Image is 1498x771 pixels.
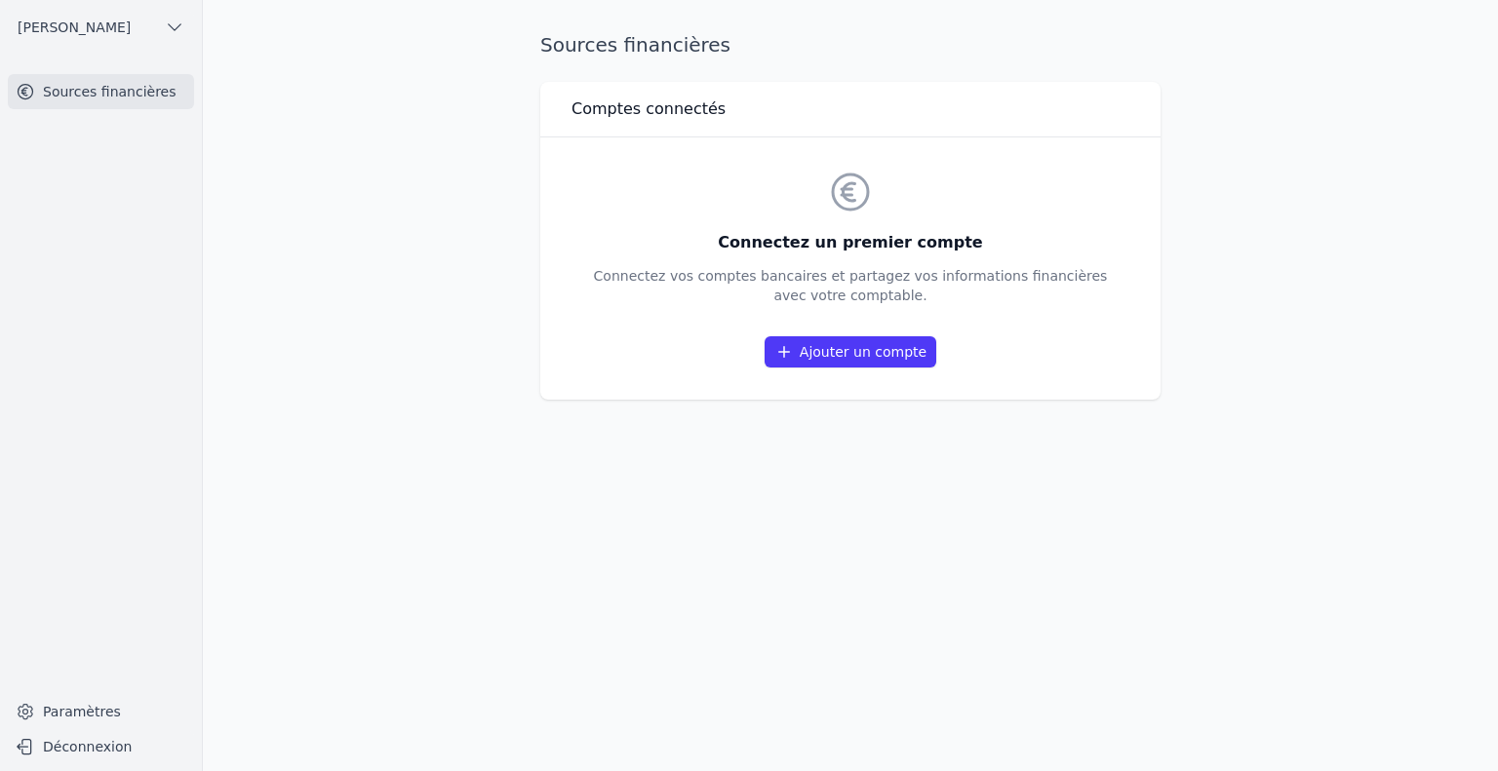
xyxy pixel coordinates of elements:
[594,266,1108,305] p: Connectez vos comptes bancaires et partagez vos informations financières avec votre comptable.
[572,97,726,121] h3: Comptes connectés
[8,74,194,109] a: Sources financières
[8,696,194,727] a: Paramètres
[18,18,131,37] span: [PERSON_NAME]
[594,231,1108,254] h3: Connectez un premier compte
[540,31,730,58] h1: Sources financières
[8,731,194,762] button: Déconnexion
[765,336,936,367] a: Ajouter un compte
[8,12,194,43] button: [PERSON_NAME]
